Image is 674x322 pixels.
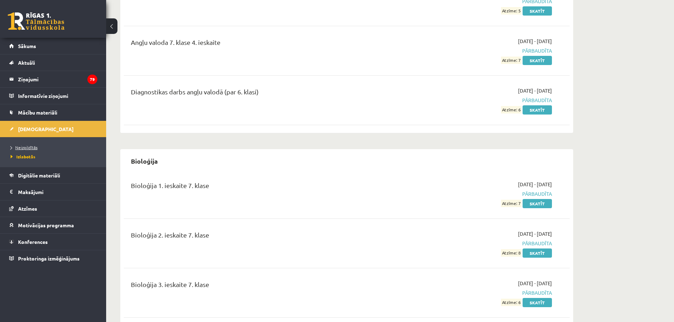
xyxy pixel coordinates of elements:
[18,184,97,200] legend: Maksājumi
[18,126,74,132] span: [DEMOGRAPHIC_DATA]
[131,280,408,293] div: Bioloģija 3. ieskaite 7. klase
[9,184,97,200] a: Maksājumi
[518,181,552,188] span: [DATE] - [DATE]
[124,153,165,169] h2: Bioloģija
[18,205,37,212] span: Atzīmes
[11,145,38,150] span: Neizpildītās
[518,87,552,94] span: [DATE] - [DATE]
[501,57,522,64] span: Atzīme: 7
[18,88,97,104] legend: Informatīvie ziņojumi
[9,38,97,54] a: Sākums
[523,248,552,258] a: Skatīt
[419,289,552,297] span: Pārbaudīta
[523,298,552,307] a: Skatīt
[9,71,97,87] a: Ziņojumi79
[9,88,97,104] a: Informatīvie ziņojumi
[9,200,97,217] a: Atzīmes
[11,153,99,160] a: Izlabotās
[18,59,35,66] span: Aktuāli
[9,121,97,137] a: [DEMOGRAPHIC_DATA]
[11,154,35,159] span: Izlabotās
[501,299,522,306] span: Atzīme: 6
[523,56,552,65] a: Skatīt
[11,144,99,151] a: Neizpildītās
[18,43,36,49] span: Sākums
[419,96,552,104] span: Pārbaudīta
[18,172,60,178] span: Digitālie materiāli
[18,109,57,116] span: Mācību materiāli
[87,75,97,84] i: 79
[131,230,408,243] div: Bioloģija 2. ieskaite 7. klase
[518,37,552,45] span: [DATE] - [DATE]
[18,71,97,87] legend: Ziņojumi
[18,222,74,228] span: Motivācijas programma
[131,87,408,100] div: Diagnostikas darbs angļu valodā (par 6. klasi)
[501,249,522,257] span: Atzīme: 8
[9,217,97,233] a: Motivācijas programma
[131,37,408,51] div: Angļu valoda 7. klase 4. ieskaite
[9,54,97,71] a: Aktuāli
[523,105,552,115] a: Skatīt
[523,6,552,16] a: Skatīt
[9,167,97,183] a: Digitālie materiāli
[419,240,552,247] span: Pārbaudīta
[518,230,552,238] span: [DATE] - [DATE]
[8,12,64,30] a: Rīgas 1. Tālmācības vidusskola
[9,234,97,250] a: Konferences
[18,255,80,262] span: Proktoringa izmēģinājums
[501,106,522,113] span: Atzīme: 6
[419,47,552,54] span: Pārbaudīta
[9,250,97,267] a: Proktoringa izmēģinājums
[9,104,97,121] a: Mācību materiāli
[523,199,552,208] a: Skatīt
[501,200,522,207] span: Atzīme: 7
[501,7,522,14] span: Atzīme: 5
[419,190,552,198] span: Pārbaudīta
[131,181,408,194] div: Bioloģija 1. ieskaite 7. klase
[18,239,48,245] span: Konferences
[518,280,552,287] span: [DATE] - [DATE]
